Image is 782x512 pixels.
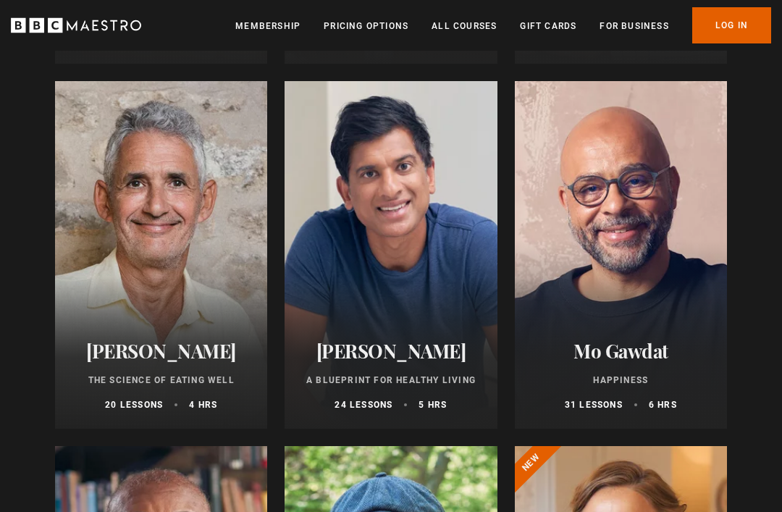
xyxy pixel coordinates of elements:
[55,81,267,429] a: [PERSON_NAME] The Science of Eating Well 20 lessons 4 hrs
[105,398,163,411] p: 20 lessons
[335,398,392,411] p: 24 lessons
[432,19,497,33] a: All Courses
[649,398,677,411] p: 6 hrs
[419,398,447,411] p: 5 hrs
[565,398,623,411] p: 31 lessons
[692,7,771,43] a: Log In
[235,7,771,43] nav: Primary
[324,19,408,33] a: Pricing Options
[302,340,479,362] h2: [PERSON_NAME]
[285,81,497,429] a: [PERSON_NAME] A Blueprint for Healthy Living 24 lessons 5 hrs
[600,19,668,33] a: For business
[72,374,250,387] p: The Science of Eating Well
[532,374,710,387] p: Happiness
[532,340,710,362] h2: Mo Gawdat
[72,340,250,362] h2: [PERSON_NAME]
[302,374,479,387] p: A Blueprint for Healthy Living
[515,81,727,429] a: Mo Gawdat Happiness 31 lessons 6 hrs
[189,398,217,411] p: 4 hrs
[11,14,141,36] svg: BBC Maestro
[235,19,300,33] a: Membership
[520,19,576,33] a: Gift Cards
